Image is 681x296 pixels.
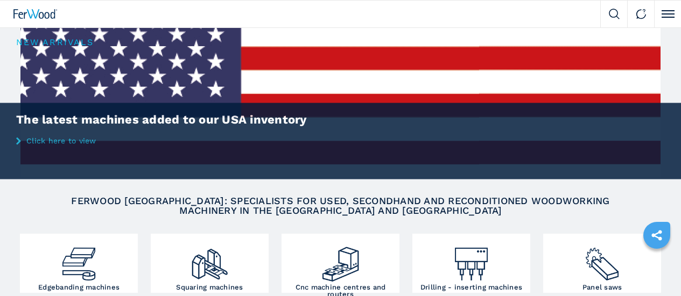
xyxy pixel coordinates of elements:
button: Click to toggle menu [654,1,681,27]
img: squadratrici_2.png [190,236,229,284]
img: The latest machines added to our USA inventory [20,27,661,177]
h3: Edgebanding machines [38,284,120,291]
a: Drilling - inserting machines [412,234,530,293]
img: bordatrici_1.png [59,236,99,284]
h3: Drilling - inserting machines [420,284,522,291]
h3: Squaring machines [176,284,243,291]
img: Search [609,9,620,19]
h3: Panel saws [582,284,622,291]
img: sezionatrici_2.png [582,236,622,284]
img: centro_di_lavoro_cnc_2.png [321,236,360,284]
a: Squaring machines [151,234,269,293]
img: Ferwood [13,9,58,19]
a: Panel saws [543,234,661,293]
a: Cnc machine centres and routers [282,234,399,293]
h2: FERWOOD [GEOGRAPHIC_DATA]: SPECIALISTS FOR USED, SECONDHAND AND RECONDITIONED WOODWORKING MACHINE... [46,196,635,215]
a: sharethis [643,222,670,249]
img: Contact us [636,9,647,19]
iframe: Chat [635,248,673,288]
img: foratrici_inseritrici_2.png [452,236,491,284]
a: Edgebanding machines [20,234,138,293]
